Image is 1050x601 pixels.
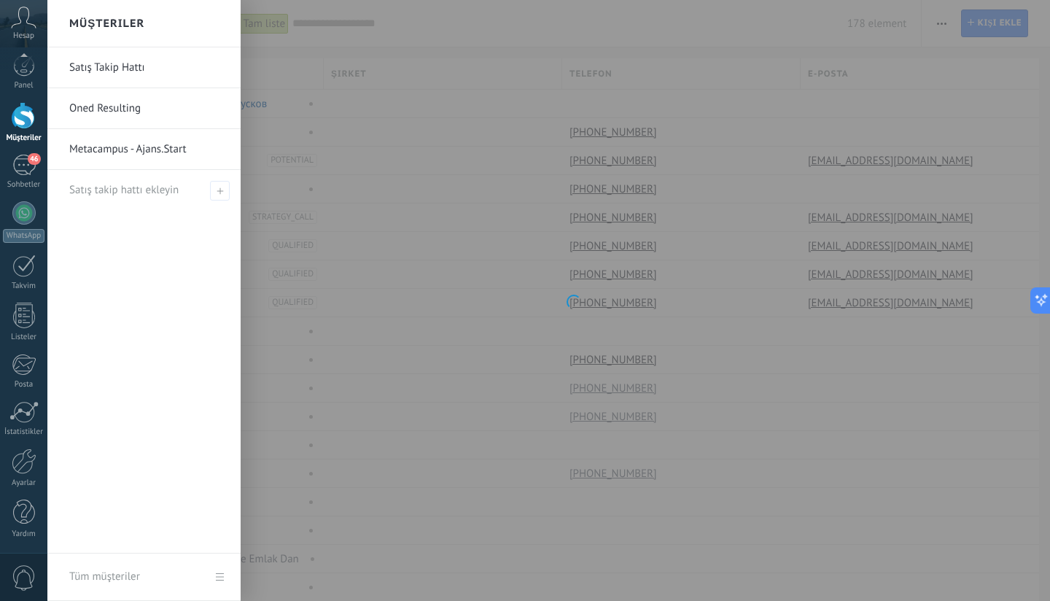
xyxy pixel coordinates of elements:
[3,282,45,291] div: Takvim
[3,333,45,342] div: Listeler
[3,133,45,143] div: Müşteriler
[69,88,226,129] a: Oned Resulting
[69,129,226,170] a: Metacampus - Ajans.Start
[3,380,45,389] div: Posta
[69,557,140,597] div: Tüm müşteriler
[47,554,241,601] a: Tüm müşteriler
[69,183,179,197] span: Satış takip hattı ekleyin
[3,530,45,539] div: Yardım
[210,181,230,201] span: Satış takip hattı ekleyin
[28,153,40,165] span: 46
[3,180,45,190] div: Sohbetler
[3,81,45,90] div: Panel
[3,478,45,488] div: Ayarlar
[3,427,45,437] div: İstatistikler
[13,31,34,41] span: Hesap
[3,229,44,243] div: WhatsApp
[69,47,226,88] a: Satış Takip Hattı
[69,1,144,47] h2: Müşteriler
